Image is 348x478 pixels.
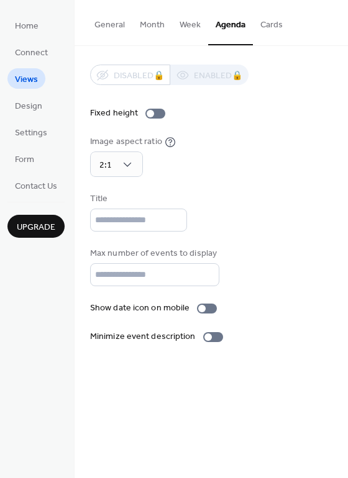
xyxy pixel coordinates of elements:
[17,221,55,234] span: Upgrade
[7,95,50,115] a: Design
[90,192,185,205] div: Title
[7,42,55,62] a: Connect
[7,68,45,89] a: Views
[7,175,65,196] a: Contact Us
[90,302,190,315] div: Show date icon on mobile
[15,153,34,166] span: Form
[90,247,217,260] div: Max number of events to display
[90,107,138,120] div: Fixed height
[7,122,55,142] a: Settings
[15,100,42,113] span: Design
[15,73,38,86] span: Views
[7,148,42,169] a: Form
[90,330,196,343] div: Minimize event description
[99,157,112,174] span: 2:1
[15,127,47,140] span: Settings
[15,47,48,60] span: Connect
[15,20,39,33] span: Home
[90,135,162,148] div: Image aspect ratio
[15,180,57,193] span: Contact Us
[7,215,65,238] button: Upgrade
[7,15,46,35] a: Home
